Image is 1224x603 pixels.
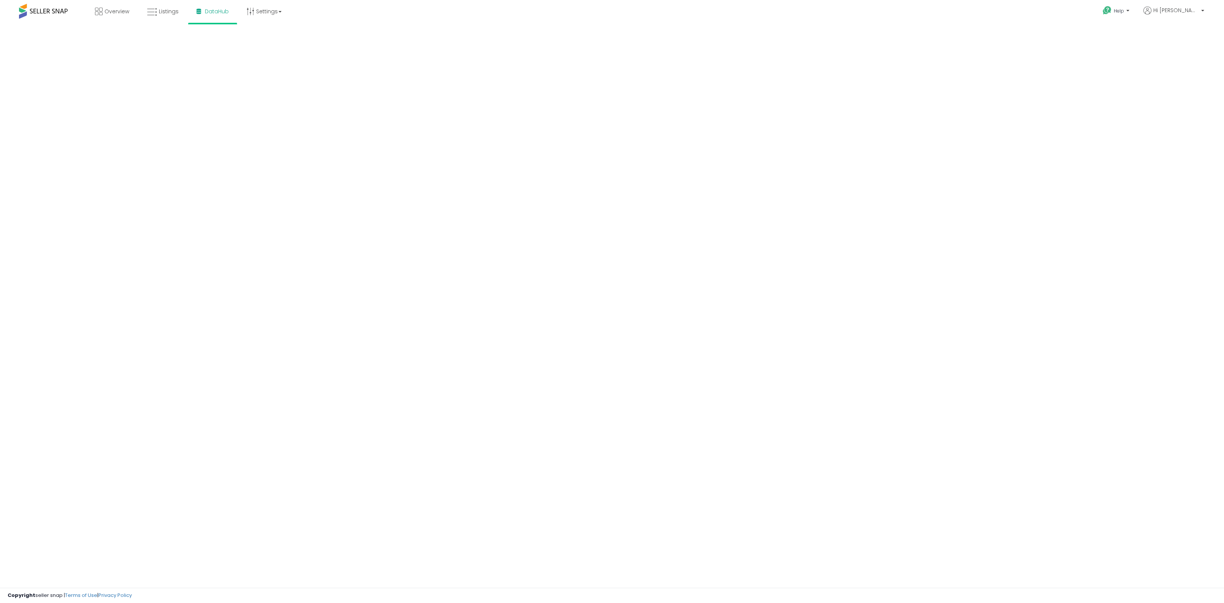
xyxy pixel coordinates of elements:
span: Listings [159,8,179,15]
i: Get Help [1102,6,1112,15]
span: Help [1114,8,1124,14]
a: Hi [PERSON_NAME] [1143,6,1204,24]
span: DataHub [205,8,229,15]
span: Overview [105,8,129,15]
span: Hi [PERSON_NAME] [1153,6,1199,14]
